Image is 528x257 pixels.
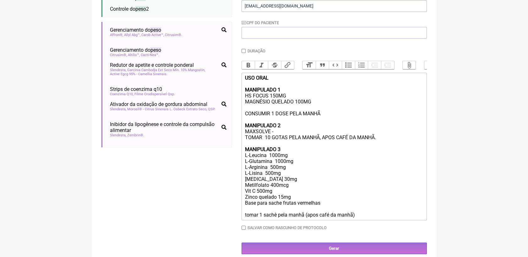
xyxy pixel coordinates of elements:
button: Bullets [342,61,355,69]
button: Decrease Level [368,61,381,69]
button: Italic [255,61,268,69]
label: Duração [248,49,265,53]
button: Quote [316,61,329,69]
label: CPF do Paciente [242,20,279,25]
span: Slendesta [110,68,126,72]
span: peso [150,47,161,53]
span: peso [135,6,146,12]
span: Inibidor da lipogênese e controle da compulsão alimentar [110,121,219,133]
span: Slendesta [110,133,126,137]
button: Strikethrough [268,61,281,69]
span: Gerenciamento do [110,27,161,33]
span: Gerenciamento do [110,47,161,53]
span: Active Egcg 95% - Camellia Sinensis [110,72,167,76]
span: Citrusim® [110,53,127,57]
span: Citrusim® [165,33,182,37]
span: Zembrin® [127,133,144,137]
strong: MANIPULADO 2 [245,123,280,128]
strong: MANIPULADO 3 [245,146,280,152]
span: Carob Active™ [141,33,164,37]
span: Ativador da oxidação de gordura abdominal [110,101,207,107]
span: Morosil® - Citrus Sinensis L. Osbeck Extrato Seco [127,107,207,111]
span: Coenzima Q10 [110,92,133,96]
span: Controle do 2 [110,6,149,12]
button: Undo [424,61,438,69]
strong: USO ORAL MANIPULADO 1 [245,75,280,93]
input: Gerar [242,243,427,254]
span: Garcinia Cambodja Ext Seco Mín. 10% Mangostin [127,68,205,72]
button: Attach Files [403,61,416,69]
span: Slendesta [110,107,126,111]
button: Bold [242,61,255,69]
button: Link [281,61,294,69]
button: Code [329,61,342,69]
span: Cacti-Nea™ [141,53,159,57]
span: Strips de coenzima q10 [110,86,162,92]
span: Redutor de apetite e controle ponderal [110,62,194,68]
span: Altilix™ [128,53,140,57]
div: HS FOCUS 150MG MAGNÉSIO QUELADO 100MG CONSUMIR 1 DOSE PELA MANHÃ MAXSOLVE - TOMAR 10 GOTAS PELA M... [245,75,423,218]
button: Increase Level [381,61,394,69]
span: Allyl Abg™ [124,33,140,37]
span: QSP [208,107,215,111]
span: Affron® [110,33,123,37]
span: peso [150,27,161,33]
button: Numbers [355,61,368,69]
span: Filme Orodispersível Qsp [134,92,175,96]
label: Salvar como rascunho de Protocolo [248,225,327,230]
button: Heading [302,61,316,69]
